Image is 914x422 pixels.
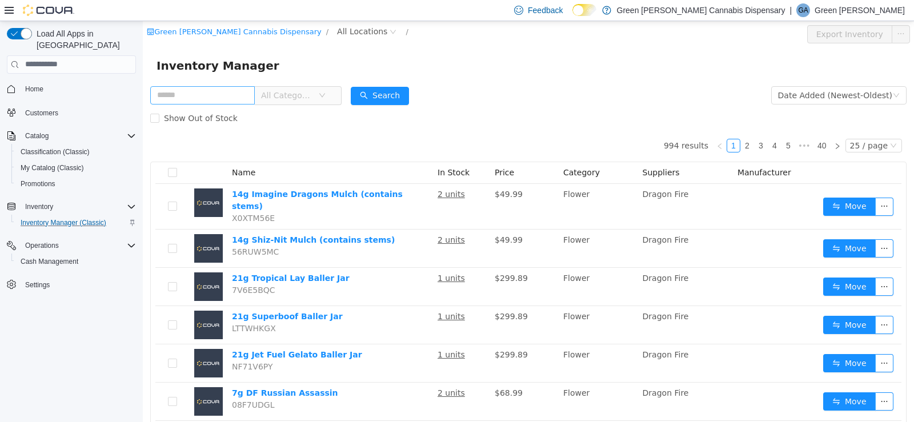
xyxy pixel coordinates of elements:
span: My Catalog (Classic) [16,161,136,175]
li: 2 [598,118,611,131]
span: All Locations [194,4,244,17]
button: icon: searchSearch [208,66,266,84]
u: 1 units [295,291,322,300]
img: 14g Shiz-Nit Mulch (contains stems) placeholder [51,213,80,242]
span: Cash Management [21,257,78,266]
li: 994 results [521,118,566,131]
td: Flower [416,361,495,400]
div: Green Akers [796,3,810,17]
button: Promotions [11,176,141,192]
span: $49.99 [352,214,380,223]
button: icon: swapMove [680,295,733,313]
span: Dragon Fire [500,329,546,338]
a: Promotions [16,177,60,191]
a: Home [21,82,48,96]
a: icon: shopGreen [PERSON_NAME] Cannabis Dispensary [4,6,179,15]
span: Dragon Fire [500,252,546,262]
button: icon: ellipsis [732,333,751,351]
span: 7V6E5BQC [89,264,133,274]
button: Inventory [2,199,141,215]
input: Dark Mode [572,4,596,16]
span: Manufacturer [595,147,648,156]
span: $299.89 [352,329,385,338]
span: Price [352,147,371,156]
i: icon: close-circle [247,7,254,14]
span: Inventory Manager [14,35,143,54]
span: Dragon Fire [500,214,546,223]
td: Flower [416,208,495,247]
span: GA [798,3,808,17]
span: Operations [21,239,136,252]
span: Home [21,82,136,96]
p: Green [PERSON_NAME] [815,3,905,17]
button: icon: ellipsis [732,176,751,195]
span: Classification (Classic) [16,145,136,159]
img: 14g Imagine Dragons Mulch (contains stems) placeholder [51,167,80,196]
span: Operations [25,241,59,250]
button: icon: ellipsis [732,218,751,236]
span: $299.89 [352,252,385,262]
button: icon: ellipsis [749,4,767,22]
span: $49.99 [352,168,380,178]
div: Date Added (Newest-Oldest) [635,66,749,83]
span: Show Out of Stock [17,93,99,102]
span: Catalog [25,131,49,140]
img: 21g Jet Fuel Gelato Baller Jar placeholder [51,328,80,356]
td: Flower [416,323,495,361]
img: 7g DF Russian Assassin placeholder [51,366,80,395]
li: 5 [639,118,652,131]
span: 56RUW5MC [89,226,136,235]
a: 21g Tropical Lay Baller Jar [89,252,207,262]
td: Flower [416,247,495,285]
i: icon: shop [4,7,11,14]
li: 1 [584,118,598,131]
span: Dragon Fire [500,367,546,376]
span: ••• [652,118,671,131]
span: Promotions [16,177,136,191]
span: Inventory Manager (Classic) [16,216,136,230]
button: Inventory [21,200,58,214]
li: 3 [611,118,625,131]
span: Customers [25,108,58,118]
span: Dragon Fire [500,168,546,178]
button: Cash Management [11,254,141,270]
button: Inventory Manager (Classic) [11,215,141,231]
button: Customers [2,104,141,120]
td: Flower [416,163,495,208]
span: $299.89 [352,291,385,300]
span: X0XTM56E [89,192,132,202]
u: 2 units [295,367,322,376]
a: Classification (Classic) [16,145,94,159]
span: My Catalog (Classic) [21,163,84,172]
span: Settings [25,280,50,290]
button: Catalog [21,129,53,143]
button: Operations [21,239,63,252]
li: Previous Page [570,118,584,131]
span: Suppliers [500,147,537,156]
button: icon: swapMove [680,218,733,236]
span: Cash Management [16,255,136,268]
p: | [789,3,792,17]
li: 4 [625,118,639,131]
a: 21g Jet Fuel Gelato Baller Jar [89,329,219,338]
li: 40 [671,118,688,131]
span: NF71V6PY [89,341,130,350]
a: 7g DF Russian Assassin [89,367,195,376]
a: 1 [584,118,597,131]
button: Home [2,81,141,97]
li: Next 5 Pages [652,118,671,131]
u: 2 units [295,214,322,223]
img: 21g Superboof Baller Jar placeholder [51,290,80,318]
span: Classification (Classic) [21,147,90,156]
button: Export Inventory [664,4,749,22]
a: 14g Shiz-Nit Mulch (contains stems) [89,214,252,223]
button: icon: ellipsis [732,295,751,313]
button: icon: swapMove [680,176,733,195]
a: 21g Superboof Baller Jar [89,291,200,300]
span: In Stock [295,147,327,156]
span: $68.99 [352,367,380,376]
td: Flower [416,285,495,323]
div: 25 / page [707,118,745,131]
button: icon: ellipsis [732,256,751,275]
img: 21g Tropical Lay Baller Jar placeholder [51,251,80,280]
